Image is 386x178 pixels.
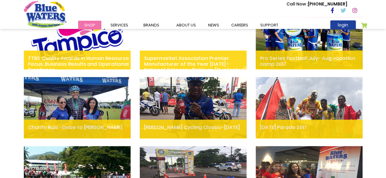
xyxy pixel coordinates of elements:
[330,20,356,30] a: login
[256,8,363,69] img: Pro Series Football July- Aug vacation camp 2017
[256,51,363,67] a: Pro Series Football July- Aug vacation camp 2017
[225,21,254,30] a: careers
[256,77,363,138] img: Emancipation Day Parade 2017
[170,21,202,30] a: about us
[256,120,363,130] a: [DATE] Parade 2017
[202,21,225,30] a: News
[140,120,247,130] a: [PERSON_NAME] Cycling Classic-[DATE]
[24,1,67,28] a: store logo
[287,1,347,7] p: [PHONE_NUMBER]
[110,22,128,28] span: Services
[254,21,284,30] a: support
[84,22,95,28] span: Shop
[140,51,247,73] a: Supermarket Association Premier Manufacturer of the Year [DATE] - National Category Platinum (Dup...
[287,1,308,7] span: Call Now :
[140,77,247,138] img: Phillips Cycling Classic-Republic Day
[24,120,131,130] a: Charity Ride -Debe to [PERSON_NAME]
[24,51,131,73] a: TTBS Quality Awards in Human Resource Focus, Business Results and Operational Excellence
[24,77,131,138] img: Charity Ride -Debe to Diego Martin
[143,22,159,28] span: Brands
[24,8,131,69] img: TTBS Quality Awards in Human Resource Focus, Business Results and Operational Excellence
